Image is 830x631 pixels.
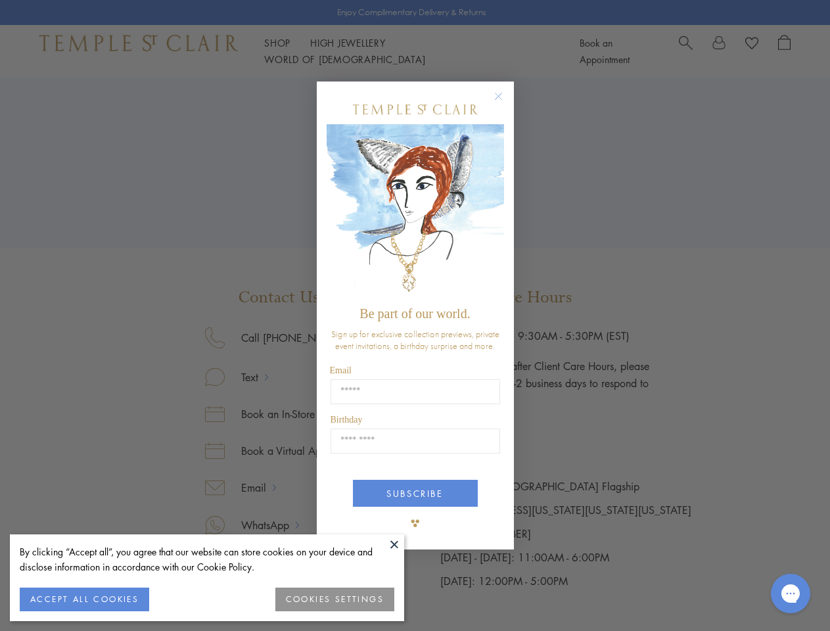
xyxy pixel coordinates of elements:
[497,95,513,111] button: Close dialog
[331,328,499,352] span: Sign up for exclusive collection previews, private event invitations, a birthday surprise and more.
[353,105,478,114] img: Temple St. Clair
[331,379,500,404] input: Email
[353,480,478,507] button: SUBSCRIBE
[764,569,817,618] iframe: Gorgias live chat messenger
[402,510,428,536] img: TSC
[275,588,394,611] button: COOKIES SETTINGS
[331,415,363,425] span: Birthday
[359,306,470,321] span: Be part of our world.
[327,124,504,300] img: c4a9eb12-d91a-4d4a-8ee0-386386f4f338.jpeg
[20,588,149,611] button: ACCEPT ALL COOKIES
[330,365,352,375] span: Email
[20,544,394,574] div: By clicking “Accept all”, you agree that our website can store cookies on your device and disclos...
